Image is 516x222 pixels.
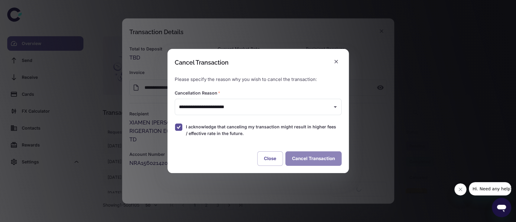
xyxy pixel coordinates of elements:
[331,103,339,111] button: Open
[186,124,337,137] span: I acknowledge that canceling my transaction might result in higher fees / effective rate in the f...
[285,151,342,166] button: Cancel Transaction
[4,4,44,9] span: Hi. Need any help?
[257,151,283,166] button: Close
[454,183,466,195] iframe: Close message
[175,90,220,96] label: Cancellation Reason
[175,76,342,83] p: Please specify the reason why you wish to cancel the transaction:
[492,198,511,217] iframe: Button to launch messaging window
[469,182,511,195] iframe: Message from company
[175,59,229,66] div: Cancel Transaction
